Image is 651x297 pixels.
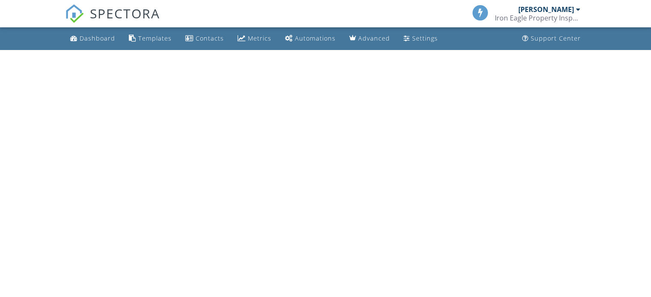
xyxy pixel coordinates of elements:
[80,34,115,42] div: Dashboard
[495,14,580,22] div: Iron Eagle Property Inspections
[196,34,224,42] div: Contacts
[125,31,175,47] a: Templates
[518,5,574,14] div: [PERSON_NAME]
[346,31,393,47] a: Advanced
[295,34,336,42] div: Automations
[65,12,160,29] a: SPECTORA
[90,4,160,22] span: SPECTORA
[519,31,584,47] a: Support Center
[282,31,339,47] a: Automations (Basic)
[412,34,438,42] div: Settings
[67,31,119,47] a: Dashboard
[248,34,271,42] div: Metrics
[234,31,275,47] a: Metrics
[400,31,441,47] a: Settings
[358,34,390,42] div: Advanced
[138,34,172,42] div: Templates
[531,34,581,42] div: Support Center
[65,4,84,23] img: The Best Home Inspection Software - Spectora
[182,31,227,47] a: Contacts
